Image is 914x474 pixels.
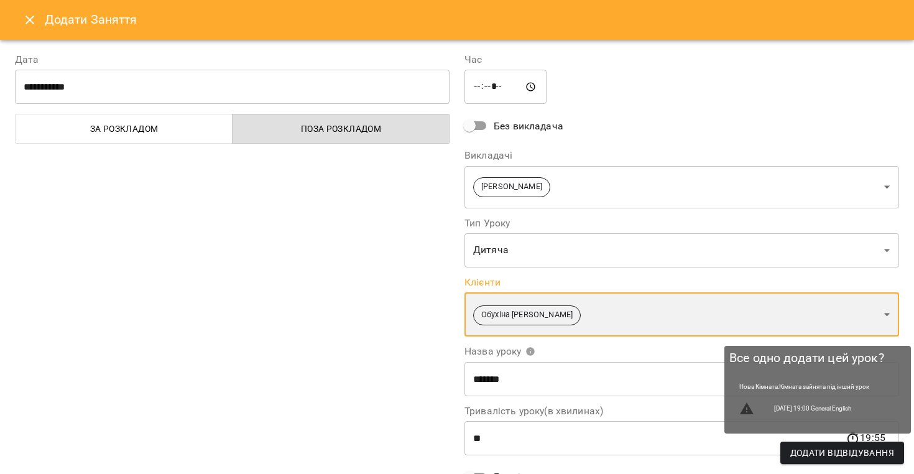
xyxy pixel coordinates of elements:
h6: Додати Заняття [45,10,899,29]
label: Тривалість уроку(в хвилинах) [464,406,899,416]
button: Поза розкладом [232,114,450,144]
span: Додати Відвідування [790,445,894,460]
span: За розкладом [23,121,225,136]
span: [PERSON_NAME] [474,181,550,193]
label: Клієнти [464,277,899,287]
svg: Вкажіть назву уроку або виберіть клієнтів [525,346,535,356]
label: Дата [15,55,450,65]
div: [PERSON_NAME] [464,165,899,208]
div: Дитяча [464,233,899,268]
label: Викладачі [464,151,899,160]
span: Назва уроку [464,346,535,356]
button: Close [15,5,45,35]
label: Час [464,55,899,65]
label: Тип Уроку [464,218,899,228]
span: Без викладача [494,119,563,134]
button: Додати Відвідування [780,442,904,464]
div: Обухіна [PERSON_NAME] [464,292,899,337]
span: Поза розкладом [240,121,442,136]
button: За розкладом [15,114,233,144]
span: Обухіна [PERSON_NAME] [474,309,580,321]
